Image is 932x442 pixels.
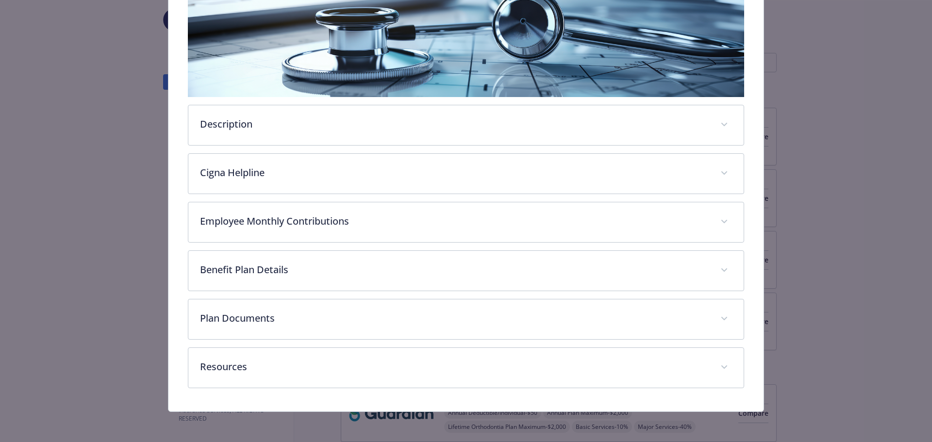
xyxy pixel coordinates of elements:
div: Description [188,105,744,145]
p: Benefit Plan Details [200,262,709,277]
p: Cigna Helpline [200,165,709,180]
div: Cigna Helpline [188,154,744,194]
p: Plan Documents [200,311,709,326]
div: Employee Monthly Contributions [188,202,744,242]
div: Benefit Plan Details [188,251,744,291]
div: Plan Documents [188,299,744,339]
div: Resources [188,348,744,388]
p: Description [200,117,709,131]
p: Employee Monthly Contributions [200,214,709,229]
p: Resources [200,360,709,374]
